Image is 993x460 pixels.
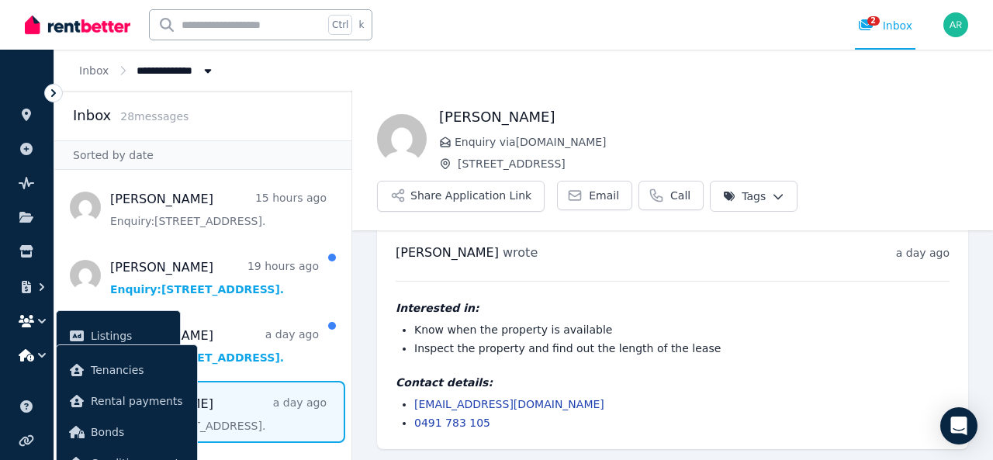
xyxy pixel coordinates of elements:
div: Open Intercom Messenger [940,407,977,444]
button: Tags [710,181,798,212]
nav: Breadcrumb [54,50,240,91]
img: Aram Rudd [943,12,968,37]
span: wrote [503,245,538,260]
span: Enquiry via [DOMAIN_NAME] [455,134,968,150]
a: Call [638,181,704,210]
span: 2 [867,16,880,26]
time: a day ago [896,247,950,259]
span: [PERSON_NAME] [396,245,499,260]
a: [PERSON_NAME]a day agoEnquiry:[STREET_ADDRESS]. [110,395,327,434]
a: Tenancies [63,355,191,386]
a: Rental payments [63,386,191,417]
span: k [358,19,364,31]
span: Email [589,188,619,203]
h1: [PERSON_NAME] [439,106,968,128]
span: Bonds [91,423,185,441]
span: Call [670,188,690,203]
img: RentBetter [25,13,130,36]
a: Bonds [63,417,191,448]
a: [PERSON_NAME]19 hours agoEnquiry:[STREET_ADDRESS]. [110,258,319,297]
span: [STREET_ADDRESS] [458,156,968,171]
div: Sorted by date [54,140,351,170]
a: [PERSON_NAME]15 hours agoEnquiry:[STREET_ADDRESS]. [110,190,327,229]
a: Email [557,181,632,210]
a: Listings [63,320,174,351]
span: Tags [723,188,766,204]
li: Know when the property is available [414,322,950,337]
span: Tenancies [91,361,185,379]
a: [EMAIL_ADDRESS][DOMAIN_NAME] [414,398,604,410]
h4: Interested in: [396,300,950,316]
span: Listings [91,327,168,345]
h2: Inbox [73,105,111,126]
h4: Contact details: [396,375,950,390]
div: Inbox [858,18,912,33]
a: Inbox [79,64,109,77]
a: [PERSON_NAME]a day agoEnquiry:[STREET_ADDRESS]. [110,327,319,365]
button: Share Application Link [377,181,545,212]
span: 28 message s [120,110,189,123]
span: Rental payments [91,392,185,410]
span: Ctrl [328,15,352,35]
a: 0491 783 105 [414,417,490,429]
li: Inspect the property and find out the length of the lease [414,341,950,356]
img: Tom Chanarin [377,114,427,164]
